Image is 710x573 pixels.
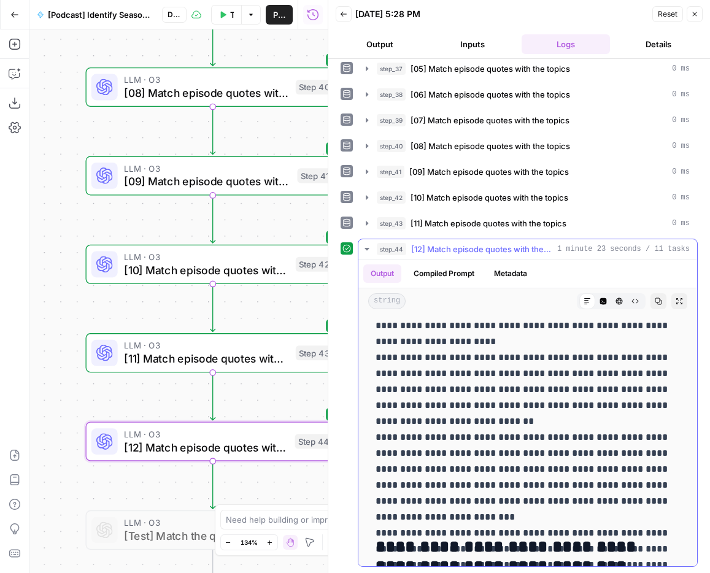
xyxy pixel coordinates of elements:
[210,107,215,155] g: Edge from step_40 to step_41
[652,6,683,22] button: Reset
[672,63,690,74] span: 0 ms
[273,9,285,21] span: Publish
[377,191,406,204] span: step_42
[210,372,215,420] g: Edge from step_43 to step_44
[296,345,333,360] div: Step 43
[241,537,258,547] span: 134%
[124,350,289,367] span: [11] Match episode quotes with the topics
[411,140,570,152] span: [08] Match episode quotes with the topics
[296,80,333,94] div: Step 40
[295,434,333,449] div: Step 44
[358,239,697,259] button: 1 minute 23 seconds / 11 tasks
[124,339,289,352] span: LLM · O3
[672,218,690,229] span: 0 ms
[377,243,406,255] span: step_44
[658,9,677,20] span: Reset
[210,461,215,509] g: Edge from step_44 to step_10
[522,34,610,54] button: Logs
[85,510,339,550] div: LLM · O3[Test] Match the quotes with the topicsStep 10
[85,245,339,284] div: LLM · O3[10] Match episode quotes with the topicsStep 42
[124,173,290,190] span: [09] Match episode quotes with the topics
[672,140,690,152] span: 0 ms
[168,9,181,20] span: Draft
[377,114,406,126] span: step_39
[296,257,333,272] div: Step 42
[124,439,288,456] span: [12] Match episode quotes with the topics
[363,264,401,283] button: Output
[672,192,690,203] span: 0 ms
[297,168,332,183] div: Step 41
[358,260,697,566] div: 1 minute 23 seconds / 11 tasks
[358,162,697,182] button: 0 ms
[358,213,697,233] button: 0 ms
[48,9,152,21] span: [Podcast] Identify Season Quotes & Topics
[124,428,288,440] span: LLM · O3
[85,333,339,372] div: LLM · O3[11] Match episode quotes with the topicsStep 43
[124,262,289,279] span: [10] Match episode quotes with the topics
[124,162,290,175] span: LLM · O3
[411,114,569,126] span: [07] Match episode quotes with the topics
[377,217,406,229] span: step_43
[358,136,697,156] button: 0 ms
[672,166,690,177] span: 0 ms
[124,250,289,263] span: LLM · O3
[377,166,404,178] span: step_41
[615,34,703,54] button: Details
[557,244,690,255] span: 1 minute 23 seconds / 11 tasks
[124,85,289,101] span: [08] Match episode quotes with the topics
[672,89,690,100] span: 0 ms
[358,59,697,79] button: 0 ms
[85,156,339,195] div: LLM · O3[09] Match episode quotes with the topicsStep 41
[411,217,566,229] span: [11] Match episode quotes with the topics
[411,63,570,75] span: [05] Match episode quotes with the topics
[210,284,215,332] g: Edge from step_42 to step_43
[230,9,234,21] span: Test Workflow
[358,110,697,130] button: 0 ms
[336,34,424,54] button: Output
[210,195,215,243] g: Edge from step_41 to step_42
[266,5,293,25] button: Publish
[124,528,291,544] span: [Test] Match the quotes with the topics
[358,188,697,207] button: 0 ms
[411,88,570,101] span: [06] Match episode quotes with the topics
[672,115,690,126] span: 0 ms
[124,516,291,529] span: LLM · O3
[85,67,339,107] div: LLM · O3[08] Match episode quotes with the topicsStep 40
[409,166,569,178] span: [09] Match episode quotes with the topics
[377,63,406,75] span: step_37
[210,18,215,66] g: Edge from step_39 to step_40
[124,73,289,86] span: LLM · O3
[429,34,517,54] button: Inputs
[368,293,406,309] span: string
[406,264,482,283] button: Compiled Prompt
[411,243,552,255] span: [12] Match episode quotes with the topics
[85,421,339,461] div: LLM · O3[12] Match episode quotes with the topicsStep 44
[377,88,406,101] span: step_38
[377,140,406,152] span: step_40
[487,264,534,283] button: Metadata
[358,85,697,104] button: 0 ms
[211,5,241,25] button: Test Workflow
[29,5,160,25] button: [Podcast] Identify Season Quotes & Topics
[411,191,568,204] span: [10] Match episode quotes with the topics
